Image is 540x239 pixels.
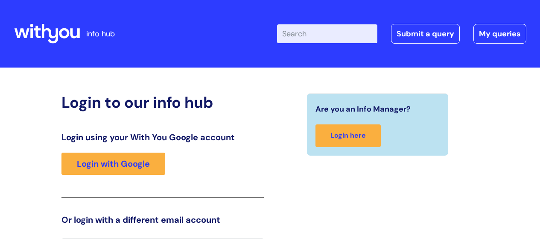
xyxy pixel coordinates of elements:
[61,215,264,225] h3: Or login with a different email account
[315,102,411,116] span: Are you an Info Manager?
[61,132,264,142] h3: Login using your With You Google account
[277,24,377,43] input: Search
[86,27,115,41] p: info hub
[61,93,264,112] h2: Login to our info hub
[391,24,460,44] a: Submit a query
[61,153,165,175] a: Login with Google
[315,124,381,147] a: Login here
[473,24,526,44] a: My queries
